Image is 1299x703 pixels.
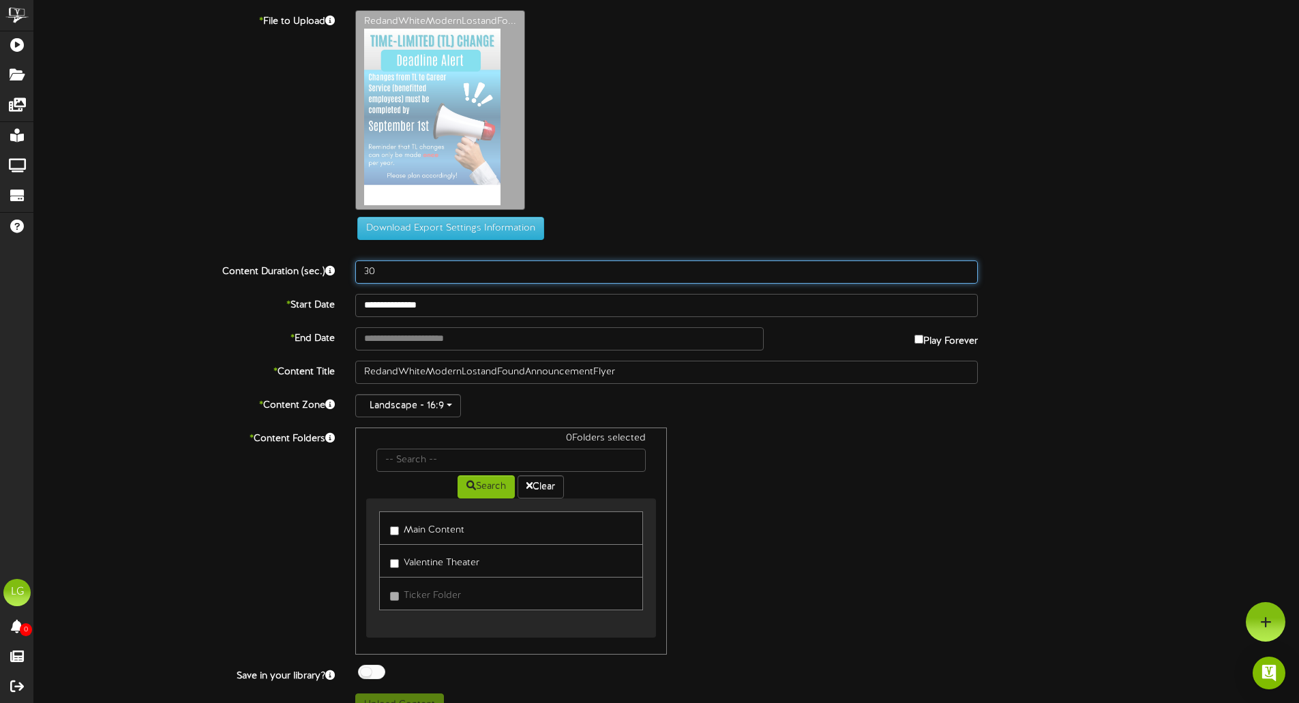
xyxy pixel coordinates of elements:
button: Search [458,475,515,498]
button: Landscape - 16:9 [355,394,461,417]
a: Download Export Settings Information [350,223,544,233]
label: Save in your library? [24,665,345,683]
label: File to Upload [24,10,345,29]
input: Title of this Content [355,361,978,384]
label: Start Date [24,294,345,312]
label: Main Content [390,519,464,537]
div: LG [3,579,31,606]
div: Open Intercom Messenger [1253,657,1285,689]
button: Download Export Settings Information [357,217,544,240]
input: Valentine Theater [390,559,399,568]
label: Play Forever [914,327,978,348]
div: 0 Folders selected [366,432,655,449]
span: 0 [20,623,32,636]
input: Play Forever [914,335,923,344]
input: -- Search -- [376,449,645,472]
label: Content Duration (sec.) [24,260,345,279]
span: Ticker Folder [404,590,461,601]
label: Valentine Theater [390,552,479,570]
label: Content Zone [24,394,345,413]
label: Content Title [24,361,345,379]
label: End Date [24,327,345,346]
button: Clear [518,475,564,498]
label: Content Folders [24,428,345,446]
input: Main Content [390,526,399,535]
input: Ticker Folder [390,592,399,601]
